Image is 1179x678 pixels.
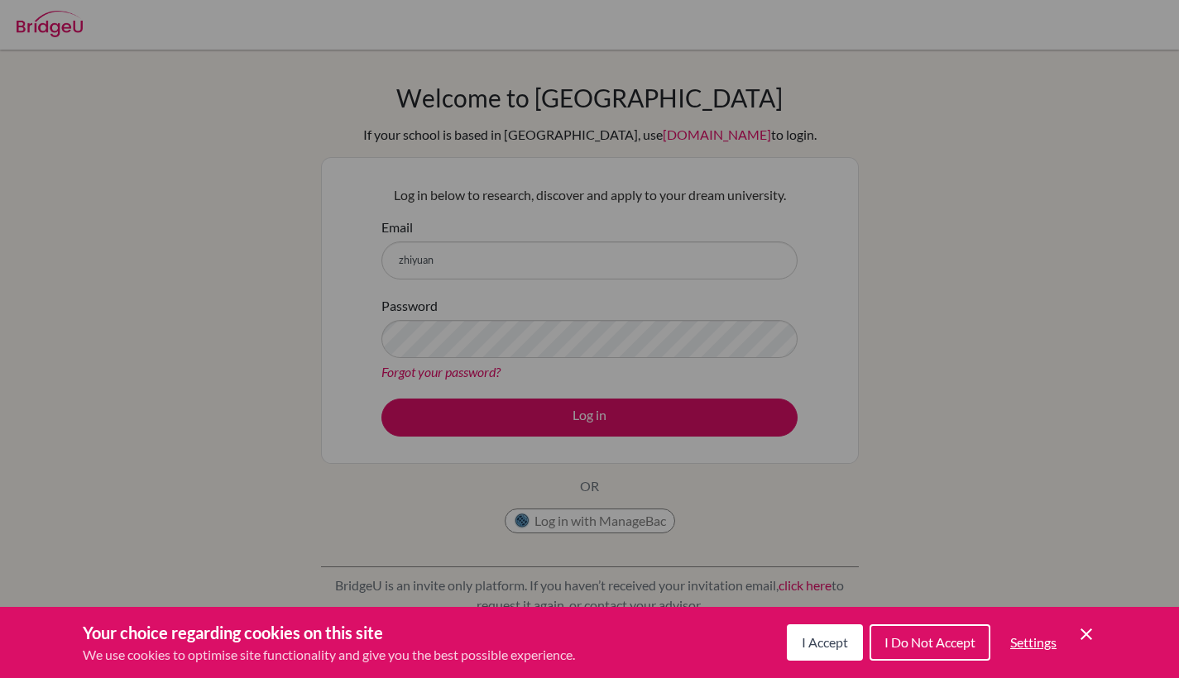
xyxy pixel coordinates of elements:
button: Save and close [1076,624,1096,644]
h3: Your choice regarding cookies on this site [83,620,575,645]
p: We use cookies to optimise site functionality and give you the best possible experience. [83,645,575,665]
span: Settings [1010,634,1057,650]
button: I Accept [787,624,863,661]
span: I Accept [802,634,848,650]
button: I Do Not Accept [870,624,990,661]
span: I Do Not Accept [884,634,975,650]
button: Settings [997,626,1070,659]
